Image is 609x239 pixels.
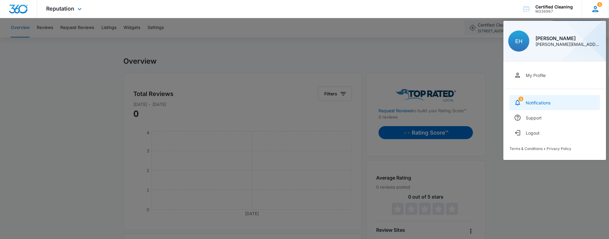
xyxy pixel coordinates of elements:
div: notifications count [519,97,523,101]
div: [PERSON_NAME] [535,36,601,41]
a: notifications countNotifications [509,95,600,110]
a: Privacy Policy [547,146,571,151]
a: Terms & Conditions [509,146,543,151]
div: My Profile [526,73,546,78]
div: [PERSON_NAME][EMAIL_ADDRESS][DOMAIN_NAME] [535,42,601,46]
span: Reputation [46,5,75,12]
button: Logout [509,125,600,140]
div: account id [535,9,573,14]
div: account name [535,5,573,9]
div: Notifications [526,100,550,105]
div: notifications count [597,2,602,7]
span: EH [515,38,522,44]
span: 1 [519,97,523,101]
a: My Profile [509,68,600,83]
a: Support [509,110,600,125]
span: 1 [597,2,602,7]
div: Logout [526,130,540,135]
div: • [509,146,600,151]
div: Support [526,115,542,120]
